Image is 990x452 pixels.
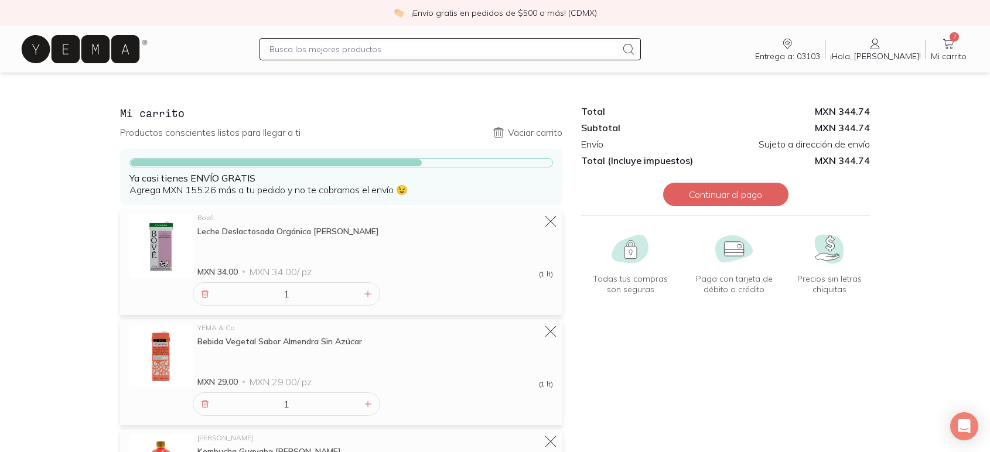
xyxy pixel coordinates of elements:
div: [PERSON_NAME] [197,434,553,441]
span: 7 [950,32,959,42]
input: Busca los mejores productos [269,42,616,56]
p: Productos conscientes listos para llegar a ti [120,126,301,138]
div: MXN 344.74 [726,105,870,117]
span: MXN 29.00 / pz [250,376,312,388]
div: Envío [581,138,725,150]
h3: Mi carrito [120,105,562,121]
a: Entrega a: 03103 [750,37,825,61]
span: Paga con tarjeta de débito o crédito [684,273,784,295]
div: Subtotal [581,122,725,133]
span: ¡Hola, [PERSON_NAME]! [830,51,921,61]
span: MXN 34.00 / pz [250,266,312,278]
img: Bebida Vegetal Sabor Almendra Sin Azúcar [129,324,193,388]
span: MXN 29.00 [197,376,238,388]
div: Sujeto a dirección de envío [726,138,870,150]
img: check [394,8,404,18]
div: YEMA & Co [197,324,553,331]
div: Total (Incluye impuestos) [581,155,725,166]
span: Entrega a: 03103 [755,51,820,61]
span: Precios sin letras chiquitas [793,273,865,295]
span: Mi carrito [931,51,967,61]
div: Leche Deslactosada Orgánica [PERSON_NAME] [197,226,553,237]
div: Total [581,105,725,117]
div: Bové [197,214,553,221]
a: Bebida Vegetal Sabor Almendra Sin AzúcarYEMA & CoBebida Vegetal Sabor Almendra Sin AzúcarMXN 29.0... [129,324,553,388]
span: MXN 34.00 [197,266,238,278]
p: Vaciar carrito [508,126,562,138]
div: MXN 344.74 [726,122,870,133]
span: (1 lt) [539,270,553,278]
span: (1 lt) [539,381,553,388]
div: Bebida Vegetal Sabor Almendra Sin Azúcar [197,336,553,347]
a: Leche Deslactosada Orgánica BovéBovéLeche Deslactosada Orgánica [PERSON_NAME]MXN 34.00MXN 34.00/ ... [129,214,553,278]
span: MXN 344.74 [726,155,870,166]
img: Leche Deslactosada Orgánica Bové [129,214,193,278]
strong: Ya casi tienes ENVÍO GRATIS [129,172,255,184]
div: Open Intercom Messenger [950,412,978,440]
span: Todas tus compras son seguras [586,273,675,295]
a: ¡Hola, [PERSON_NAME]! [825,37,926,61]
a: 7Mi carrito [926,37,971,61]
p: ¡Envío gratis en pedidos de $500 o más! (CDMX) [411,7,597,19]
p: Agrega MXN 155.26 más a tu pedido y no te cobramos el envío 😉 [129,172,553,196]
button: Continuar al pago [663,183,788,206]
